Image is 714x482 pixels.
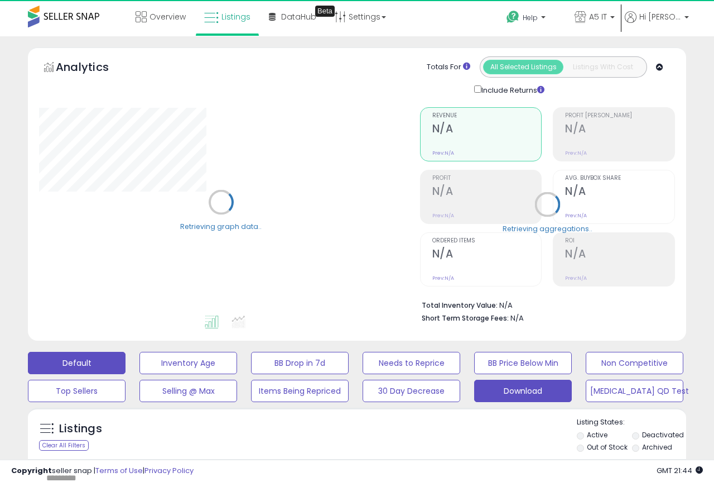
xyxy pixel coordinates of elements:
button: BB Drop in 7d [251,352,349,374]
button: Inventory Age [139,352,237,374]
a: Help [498,2,565,36]
button: Items Being Repriced [251,380,349,402]
button: Non Competitive [586,352,683,374]
a: Hi [PERSON_NAME] [625,11,689,36]
div: Totals For [427,62,470,73]
span: DataHub [281,11,316,22]
div: Retrieving aggregations.. [503,223,592,233]
button: All Selected Listings [483,60,563,74]
span: A5 IT [589,11,607,22]
button: 30 Day Decrease [363,380,460,402]
div: Retrieving graph data.. [180,221,262,231]
span: Listings [221,11,250,22]
button: Listings With Cost [563,60,643,74]
button: [MEDICAL_DATA] QD Test [586,380,683,402]
button: Top Sellers [28,380,126,402]
h5: Analytics [56,59,131,78]
button: Selling @ Max [139,380,237,402]
button: Download [474,380,572,402]
i: Get Help [506,10,520,24]
div: Tooltip anchor [315,6,335,17]
div: Include Returns [466,83,558,96]
button: BB Price Below Min [474,352,572,374]
span: Hi [PERSON_NAME] [639,11,681,22]
span: Help [523,13,538,22]
button: Needs to Reprice [363,352,460,374]
button: Default [28,352,126,374]
span: Overview [149,11,186,22]
strong: Copyright [11,465,52,476]
div: seller snap | | [11,466,194,476]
